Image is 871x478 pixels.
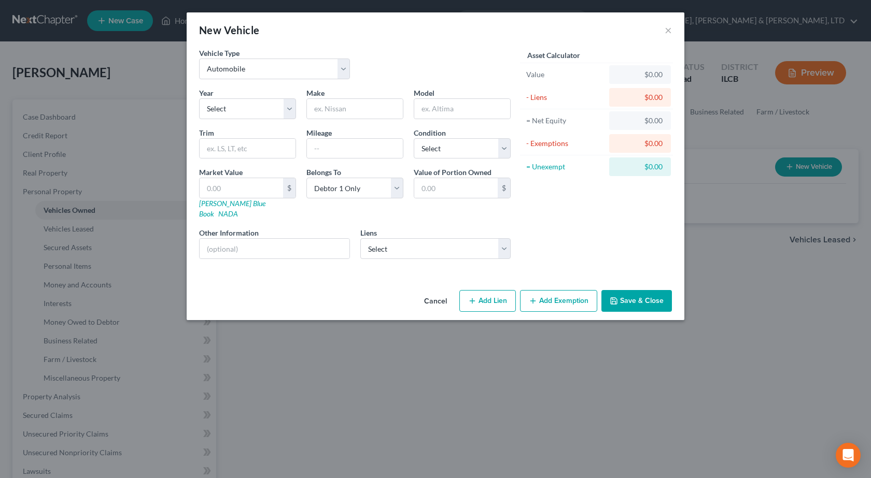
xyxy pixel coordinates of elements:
label: Value of Portion Owned [414,167,491,178]
div: New Vehicle [199,23,259,37]
input: ex. Nissan [307,99,403,119]
div: $0.00 [617,115,663,126]
label: Condition [414,127,446,138]
button: Add Exemption [520,290,597,312]
div: $ [498,178,510,198]
label: Other Information [199,227,259,238]
div: Open Intercom Messenger [836,443,861,468]
label: Liens [360,227,377,238]
label: Year [199,88,214,98]
input: 0.00 [200,178,283,198]
div: $0.00 [617,92,663,103]
span: Make [306,89,325,97]
button: × [665,24,672,36]
div: = Net Equity [526,115,605,126]
div: $0.00 [617,138,663,149]
div: - Liens [526,92,605,103]
div: $0.00 [617,162,663,172]
label: Model [414,88,434,98]
button: Add Lien [459,290,516,312]
label: Vehicle Type [199,48,240,59]
a: [PERSON_NAME] Blue Book [199,199,265,218]
a: NADA [218,209,238,218]
label: Trim [199,127,214,138]
div: = Unexempt [526,162,605,172]
label: Asset Calculator [527,50,580,61]
div: - Exemptions [526,138,605,149]
div: Value [526,69,605,80]
input: ex. LS, LT, etc [200,139,296,158]
input: (optional) [200,239,349,258]
input: -- [307,139,403,158]
div: $0.00 [617,69,663,80]
input: ex. Altima [414,99,510,119]
button: Save & Close [601,290,672,312]
label: Market Value [199,167,243,178]
input: 0.00 [414,178,498,198]
span: Belongs To [306,168,341,177]
div: $ [283,178,296,198]
label: Mileage [306,127,332,138]
button: Cancel [416,291,455,312]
